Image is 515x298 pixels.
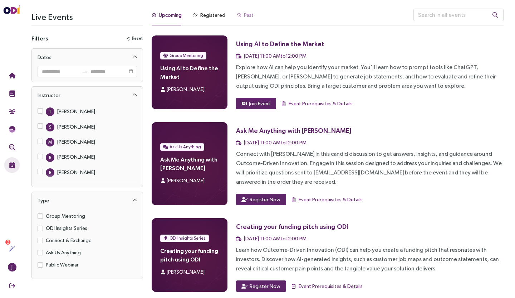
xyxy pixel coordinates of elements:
[244,140,306,145] span: [DATE] 11:00 AM to 12:00 PM
[32,49,143,66] div: Dates
[290,194,363,205] button: Event Prerequisites & Details
[9,90,15,97] img: Training
[244,236,306,241] span: [DATE] 11:00 AM to 12:00 PM
[236,149,504,187] div: Connect with [PERSON_NAME] in this candid discussion to get answers, insights, and guidance aroun...
[4,259,20,275] button: J
[413,9,504,21] input: Search in all events
[167,269,205,275] span: [PERSON_NAME]
[236,245,504,273] div: Learn how Outcome-Driven Innovation (ODI) can help you create a funding pitch that resonates with...
[32,192,143,209] div: Type
[250,282,280,290] span: Register Now
[32,87,143,104] div: Instructor
[170,52,203,59] span: Group Mentoring
[236,222,348,231] div: Creating your funding pitch using ODI
[9,245,15,252] img: Actions
[11,263,13,271] span: J
[249,100,270,107] span: Join Event
[9,126,15,133] img: JTBD Needs Framework
[4,157,20,173] button: Live Events
[9,162,15,168] img: Live Events
[43,236,94,244] span: Connect & Exchange
[236,280,286,292] button: Register Now
[289,100,353,107] span: Event Prerequisites & Details
[299,196,363,203] span: Event Prerequisites & Details
[38,91,60,100] div: Instructor
[9,108,15,115] img: Community
[38,53,51,62] div: Dates
[244,11,254,19] div: Past
[200,11,225,19] div: Registered
[290,280,363,292] button: Event Prerequisites & Details
[5,240,10,245] sup: 2
[7,240,9,245] span: 2
[236,194,286,205] button: Register Now
[160,246,219,264] h4: Creating your funding pitch using ODI
[244,53,306,59] span: [DATE] 11:00 AM to 12:00 PM
[159,11,182,19] div: Upcoming
[48,138,52,146] span: M
[43,261,82,269] span: Public Webinar
[43,212,88,220] span: Group Mentoring
[486,9,504,21] button: search
[57,123,95,131] div: [PERSON_NAME]
[57,153,95,161] div: [PERSON_NAME]
[280,98,353,109] button: Event Prerequisites & Details
[31,34,48,43] h4: Filters
[167,86,205,92] span: [PERSON_NAME]
[170,235,206,242] span: ODI Insights Series
[236,126,351,135] div: Ask Me Anything with [PERSON_NAME]
[43,224,90,232] span: ODI Insights Series
[160,155,219,172] h4: Ask Me Anything with [PERSON_NAME]
[236,63,504,91] div: Explore how AI can help you identify your market. You’ll learn how to prompt tools like ChatGPT, ...
[38,196,49,205] div: Type
[4,121,20,137] button: Needs Framework
[31,9,143,25] h3: Live Events
[82,69,88,74] span: to
[250,196,280,203] span: Register Now
[299,282,363,290] span: Event Prerequisites & Details
[170,143,201,150] span: Ask Us Anything
[4,139,20,155] button: Outcome Validation
[132,35,143,42] span: Reset
[49,123,51,131] span: S
[57,168,95,176] div: [PERSON_NAME]
[236,98,276,109] button: Join Event
[49,153,51,162] span: R
[160,64,219,81] h4: Using AI to Define the Market
[4,104,20,119] button: Community
[167,178,205,183] span: [PERSON_NAME]
[4,68,20,83] button: Home
[4,86,20,101] button: Training
[9,144,15,150] img: Outcome Validation
[4,278,20,294] button: Sign Out
[82,69,88,74] span: swap-right
[492,12,499,18] span: search
[49,107,51,116] span: T
[57,107,95,115] div: [PERSON_NAME]
[4,241,20,256] button: Actions
[49,168,51,177] span: B
[57,138,95,146] div: [PERSON_NAME]
[43,249,84,256] span: Ask Us Anything
[127,35,143,42] button: Reset
[236,39,324,48] div: Using AI to Define the Market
